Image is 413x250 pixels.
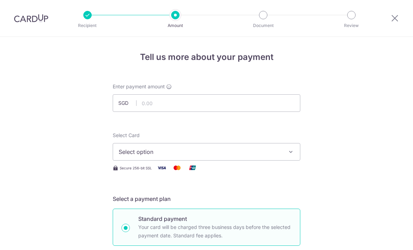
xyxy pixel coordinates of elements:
button: Select option [113,143,300,161]
img: CardUp [14,14,48,22]
img: Mastercard [170,163,184,172]
p: Recipient [62,22,113,29]
span: Enter payment amount [113,83,165,90]
span: translation missing: en.payables.payment_networks.credit_card.summary.labels.select_card [113,132,140,138]
p: Review [325,22,377,29]
span: Select option [119,148,282,156]
h5: Select a payment plan [113,195,300,203]
img: Union Pay [185,163,199,172]
h4: Tell us more about your payment [113,51,300,63]
p: Amount [149,22,201,29]
img: Visa [155,163,169,172]
p: Your card will be charged three business days before the selected payment date. Standard fee appl... [138,223,292,240]
p: Standard payment [138,215,292,223]
p: Document [237,22,289,29]
span: SGD [118,100,136,107]
input: 0.00 [113,94,300,112]
span: Secure 256-bit SSL [120,165,152,171]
